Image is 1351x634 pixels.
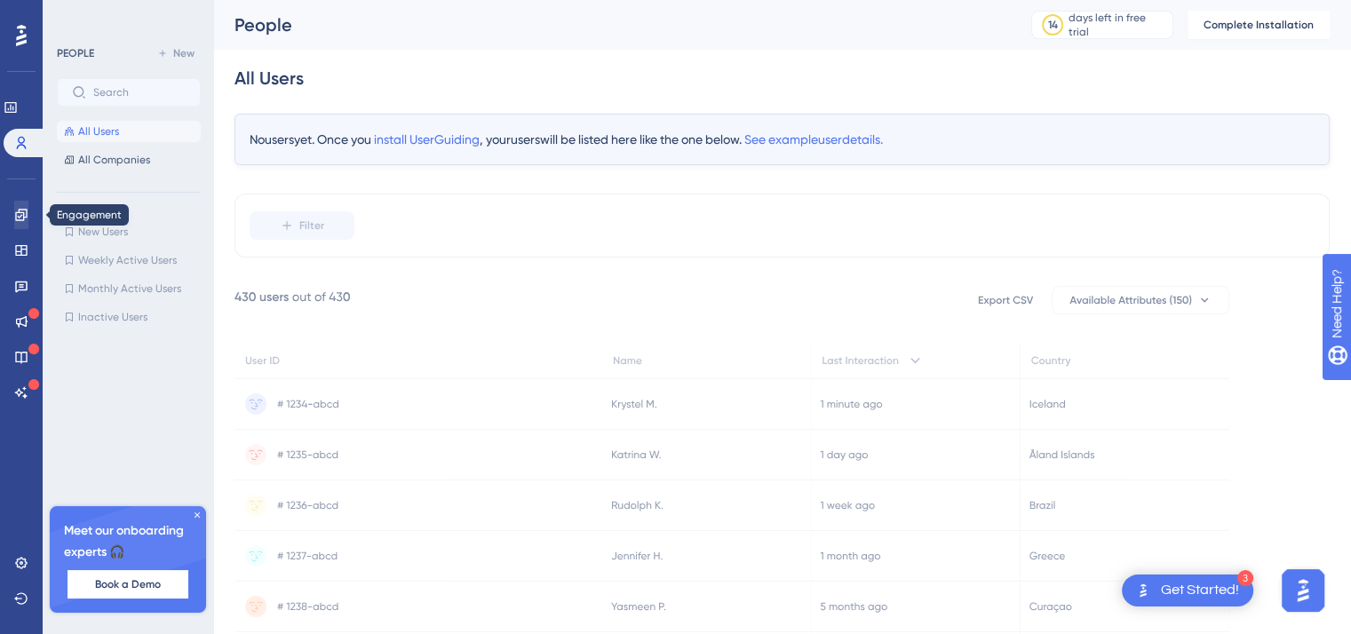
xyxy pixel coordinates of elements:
div: days left in free trial [1069,11,1167,39]
span: New [173,46,195,60]
img: launcher-image-alternative-text [1132,580,1154,601]
button: All Users [57,121,201,142]
span: Complete Installation [1204,18,1314,32]
button: Filter [250,211,354,240]
span: New Users [78,225,128,239]
div: People [234,12,987,37]
button: Inactive Users [57,306,201,328]
button: Complete Installation [1188,11,1330,39]
span: All Companies [78,153,150,167]
div: 14 [1048,18,1058,32]
span: Book a Demo [95,577,161,591]
div: No users yet. Once you , your users will be listed here like the one below. [234,114,1330,165]
div: All Users [234,66,304,91]
button: New [151,43,201,64]
input: Search [93,86,186,99]
span: Need Help? [42,4,111,26]
span: All Users [78,124,119,139]
span: install UserGuiding [374,132,480,147]
span: Meet our onboarding experts 🎧 [64,520,192,563]
button: Weekly Active Users [57,250,201,271]
div: 3 [1237,570,1253,586]
div: Get Started! [1161,581,1239,600]
button: All Companies [57,149,201,170]
div: PEOPLE [57,46,94,60]
span: See example user details. [744,132,883,147]
span: Filter [299,218,324,233]
span: Weekly Active Users [78,253,177,267]
button: New Users [57,221,201,242]
button: Book a Demo [68,570,188,598]
div: Open Get Started! checklist, remaining modules: 3 [1122,575,1253,606]
span: Monthly Active Users [78,281,181,296]
button: Monthly Active Users [57,278,201,299]
iframe: UserGuiding AI Assistant Launcher [1276,564,1330,617]
span: Inactive Users [78,310,147,324]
